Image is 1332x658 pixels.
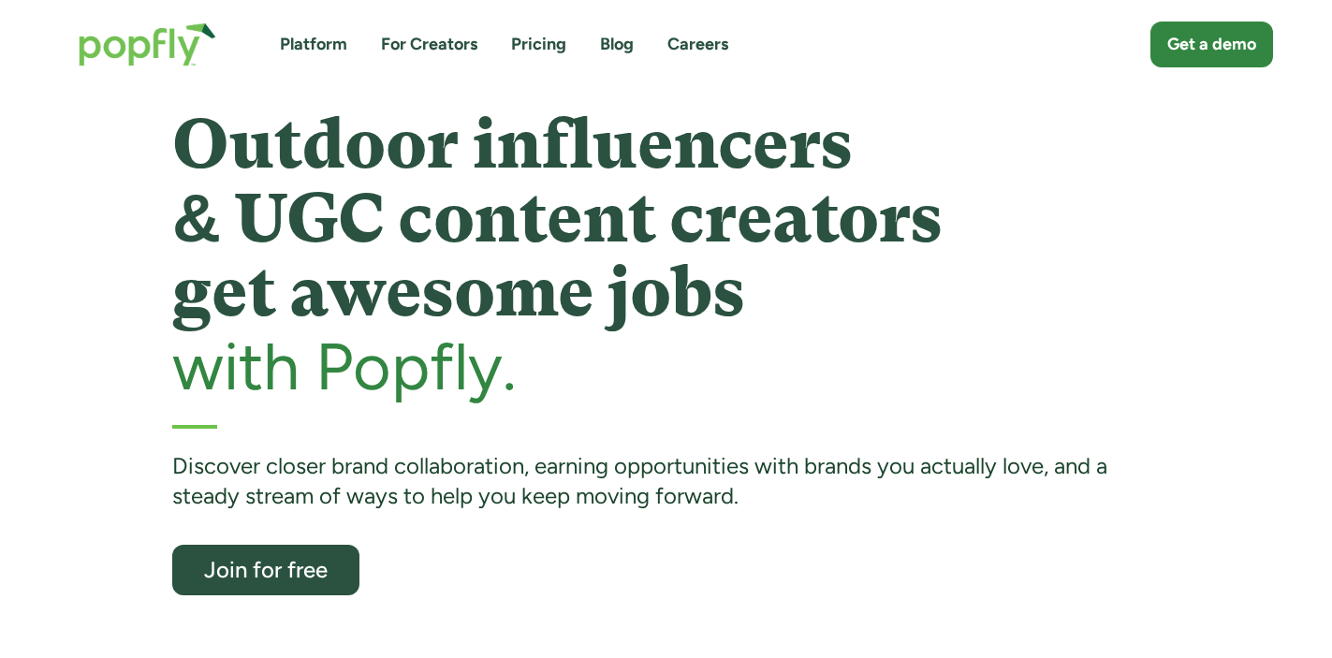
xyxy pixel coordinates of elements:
a: Careers [667,33,728,56]
a: Get a demo [1150,22,1273,67]
h2: with Popfly. [172,330,1160,402]
a: Join for free [172,545,359,595]
a: home [60,4,235,85]
div: Join for free [189,558,343,581]
a: For Creators [381,33,477,56]
div: Discover closer brand collaboration, earning opportunities with brands you actually love, and a s... [172,451,1160,512]
h1: Outdoor influencers & UGC content creators get awesome jobs [172,108,1160,330]
a: Blog [600,33,634,56]
a: Pricing [511,33,566,56]
a: Platform [280,33,347,56]
div: Get a demo [1167,33,1256,56]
